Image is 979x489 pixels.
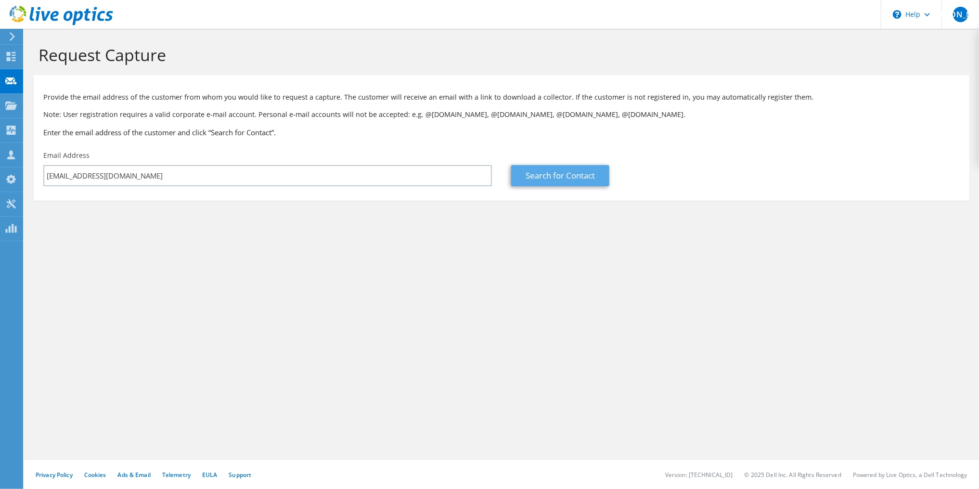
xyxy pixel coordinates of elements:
[39,45,960,65] h1: Request Capture
[853,471,967,479] li: Powered by Live Optics, a Dell Technology
[665,471,733,479] li: Version: [TECHNICAL_ID]
[84,471,106,479] a: Cookies
[36,471,73,479] a: Privacy Policy
[43,109,960,120] p: Note: User registration requires a valid corporate e-mail account. Personal e-mail accounts will ...
[118,471,151,479] a: Ads & Email
[162,471,191,479] a: Telemetry
[43,127,960,138] h3: Enter the email address of the customer and click “Search for Contact”.
[43,92,960,103] p: Provide the email address of the customer from whom you would like to request a capture. The cust...
[511,165,609,186] a: Search for Contact
[893,10,902,19] svg: \n
[229,471,251,479] a: Support
[43,151,90,160] label: Email Address
[953,7,968,22] span: [PERSON_NAME]
[745,471,841,479] li: © 2025 Dell Inc. All Rights Reserved
[202,471,217,479] a: EULA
